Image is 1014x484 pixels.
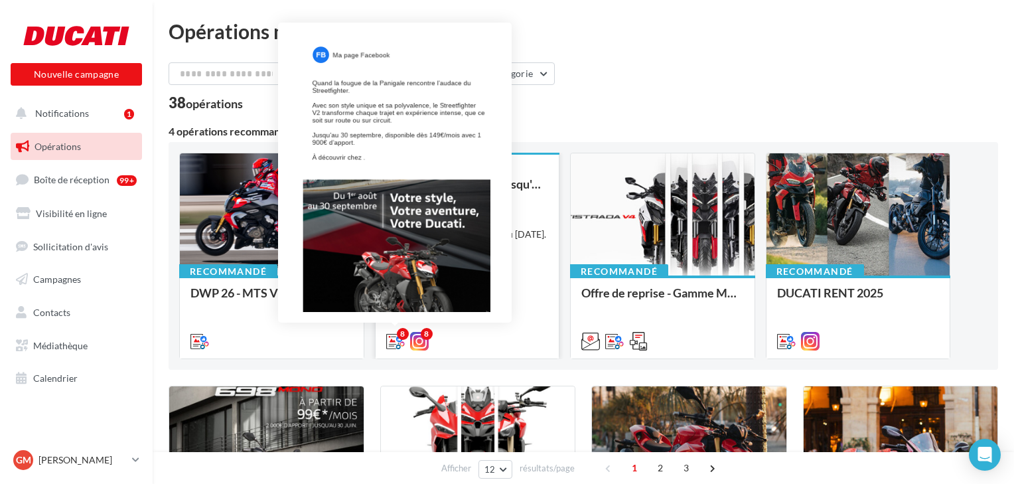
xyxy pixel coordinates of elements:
[969,439,1001,471] div: Open Intercom Messenger
[11,63,142,86] button: Nouvelle campagne
[38,453,127,467] p: [PERSON_NAME]
[650,457,671,479] span: 2
[169,21,998,41] div: Opérations marketing
[8,165,145,194] a: Boîte de réception99+
[35,141,81,152] span: Opérations
[676,457,697,479] span: 3
[375,153,473,168] div: Recommandé
[186,98,243,110] div: opérations
[33,372,78,384] span: Calendrier
[478,460,512,479] button: 12
[484,464,496,475] span: 12
[8,200,145,228] a: Visibilité en ligne
[117,175,137,186] div: 99+
[570,264,668,279] div: Recommandé
[179,264,277,279] div: Recommandé
[520,462,575,475] span: résultats/page
[33,340,88,351] span: Médiathèque
[421,328,433,340] div: 8
[441,462,471,475] span: Afficher
[8,266,145,293] a: Campagnes
[8,133,145,161] a: Opérations
[36,208,107,219] span: Visibilité en ligne
[581,286,744,313] div: Offre de reprise - Gamme MTS V4
[397,328,409,340] div: 8
[777,286,940,313] div: DUCATI RENT 2025
[169,96,243,110] div: 38
[8,299,145,327] a: Contacts
[8,364,145,392] a: Calendrier
[169,126,998,137] div: 4 opérations recommandées par votre enseigne
[766,264,864,279] div: Recommandé
[35,108,89,119] span: Notifications
[386,201,549,241] div: Utilisez cette opération pour communiquer sur les offres de financement en cours, jusqu'au [DATE].
[16,453,31,467] span: GM
[8,233,145,261] a: Sollicitation d'avis
[34,174,109,185] span: Boîte de réception
[33,307,70,318] span: Contacts
[386,177,549,191] div: Offre de financement jusqu'au 30 septembre
[11,447,142,473] a: GM [PERSON_NAME]
[124,109,134,120] div: 1
[33,240,108,252] span: Sollicitation d'avis
[323,62,427,85] button: Filtrer par canal
[190,286,353,313] div: DWP 26 - MTS V4 RS & Diavel V4 RS
[624,457,645,479] span: 1
[8,332,145,360] a: Médiathèque
[8,100,139,127] button: Notifications 1
[33,274,81,285] span: Campagnes
[434,62,555,85] button: Filtrer par catégorie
